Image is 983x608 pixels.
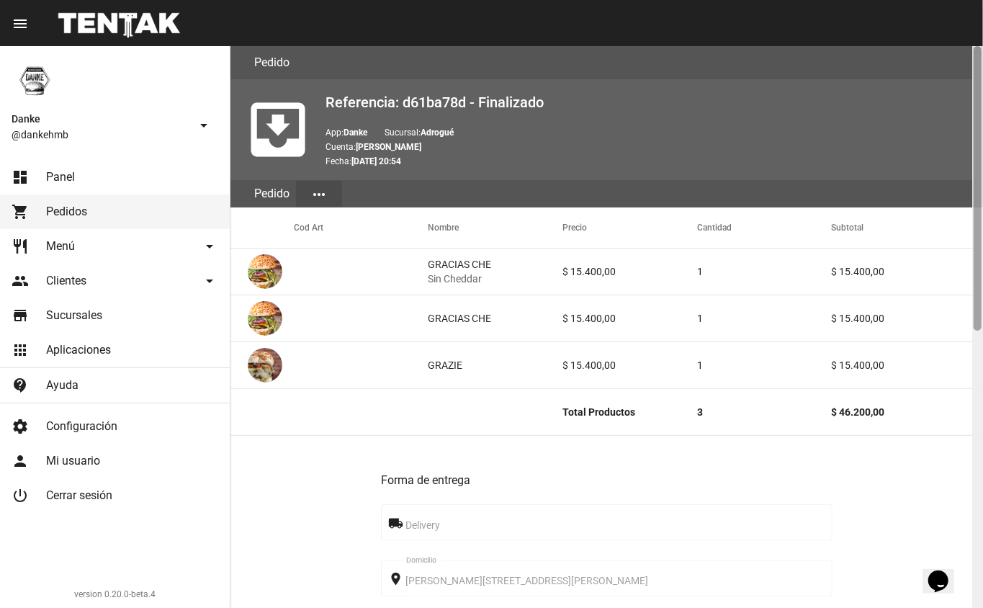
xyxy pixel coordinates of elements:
[344,128,367,138] b: Danke
[12,15,29,32] mat-icon: menu
[351,156,401,166] b: [DATE] 20:54
[12,587,218,602] div: version 0.20.0-beta.4
[428,358,463,372] div: GRAZIE
[12,272,29,290] mat-icon: people
[12,238,29,255] mat-icon: restaurant
[12,341,29,359] mat-icon: apps
[12,418,29,435] mat-icon: settings
[697,295,832,341] mat-cell: 1
[831,207,983,248] mat-header-cell: Subtotal
[923,550,969,594] iframe: chat widget
[562,295,697,341] mat-cell: $ 15.400,00
[831,295,983,341] mat-cell: $ 15.400,00
[46,205,87,219] span: Pedidos
[46,239,75,254] span: Menú
[562,389,697,435] mat-cell: Total Productos
[12,58,58,104] img: 1d4517d0-56da-456b-81f5-6111ccf01445.png
[248,180,296,207] div: Pedido
[248,301,282,336] img: f44e3677-93e0-45e7-9b22-8afb0cb9c0b5.png
[389,515,406,532] mat-icon: local_shipping
[12,110,189,128] span: Danke
[46,343,111,357] span: Aplicaciones
[12,203,29,220] mat-icon: shopping_cart
[310,186,328,203] mat-icon: more_horiz
[381,470,832,491] h3: Forma de entrega
[428,257,492,286] div: GRACIAS CHE
[294,207,428,248] mat-header-cell: Cod Art
[389,571,406,588] mat-icon: place
[248,348,282,383] img: 38231b67-3d95-44ab-94d1-b5e6824bbf5e.png
[562,249,697,295] mat-cell: $ 15.400,00
[831,389,983,435] mat-cell: $ 46.200,00
[46,170,75,184] span: Panel
[326,125,971,140] p: App: Sucursal:
[12,377,29,394] mat-icon: contact_support
[201,272,218,290] mat-icon: arrow_drop_down
[254,53,289,73] h3: Pedido
[697,249,832,295] mat-cell: 1
[562,207,697,248] mat-header-cell: Precio
[12,452,29,470] mat-icon: person
[326,140,971,154] p: Cuenta:
[697,207,832,248] mat-header-cell: Cantidad
[831,342,983,388] mat-cell: $ 15.400,00
[421,128,454,138] b: Adrogué
[296,181,342,207] button: Elegir sección
[12,307,29,324] mat-icon: store
[831,249,983,295] mat-cell: $ 15.400,00
[46,378,78,393] span: Ayuda
[428,207,563,248] mat-header-cell: Nombre
[242,94,314,166] mat-icon: move_to_inbox
[326,91,971,114] h2: Referencia: d61ba78d - Finalizado
[562,342,697,388] mat-cell: $ 15.400,00
[428,272,492,286] span: Sin Cheddar
[46,454,100,468] span: Mi usuario
[697,389,832,435] mat-cell: 3
[195,117,212,134] mat-icon: arrow_drop_down
[201,238,218,255] mat-icon: arrow_drop_down
[12,128,189,142] span: @dankehmb
[46,419,117,434] span: Configuración
[697,342,832,388] mat-cell: 1
[46,308,102,323] span: Sucursales
[356,142,421,152] b: [PERSON_NAME]
[12,169,29,186] mat-icon: dashboard
[248,254,282,289] img: f44e3677-93e0-45e7-9b22-8afb0cb9c0b5.png
[46,488,112,503] span: Cerrar sesión
[12,487,29,504] mat-icon: power_settings_new
[428,311,492,326] div: GRACIAS CHE
[326,154,971,169] p: Fecha:
[46,274,86,288] span: Clientes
